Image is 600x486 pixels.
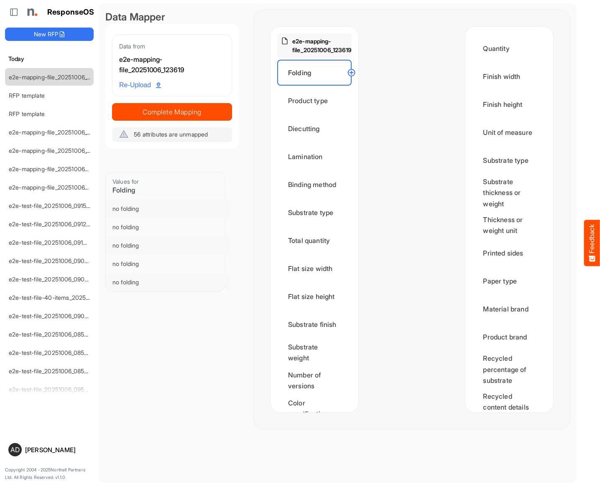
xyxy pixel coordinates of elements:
[112,106,232,118] span: Complete Mapping
[472,119,546,145] div: Unit of measure
[112,223,223,231] div: no folding
[472,63,546,89] div: Finish width
[472,147,546,173] div: Substrate type
[105,10,239,24] div: Data Mapper
[277,144,352,170] div: Lamination
[116,77,164,93] a: Re-Upload
[9,147,107,154] a: e2e-mapping-file_20251006_120004
[277,283,352,309] div: Flat size height
[5,28,94,41] button: New RFP
[277,228,352,253] div: Total quantity
[10,446,20,453] span: AD
[277,339,352,365] div: Substrate weight
[112,186,135,194] span: Folding
[112,278,223,286] div: no folding
[472,324,546,350] div: Product brand
[23,4,40,20] img: Northell
[134,131,208,138] span: 56 attributes are unmapped
[119,54,225,76] div: e2e-mapping-file_20251006_123619
[112,260,223,268] div: no folding
[277,367,352,393] div: Number of versions
[472,268,546,294] div: Paper type
[277,311,352,337] div: Substrate finish
[112,205,223,213] div: no folding
[277,88,352,114] div: Product type
[5,54,94,63] h6: Today
[472,296,546,322] div: Material brand
[277,172,352,197] div: Binding method
[5,466,94,481] p: Copyright 2004 - 2025 Northell Partners Ltd. All Rights Reserved. v 1.1.0
[47,8,94,17] h1: ResponseOS
[584,220,600,266] button: Feedback
[9,129,106,136] a: e2e-mapping-file_20251006_120332
[277,256,352,281] div: Flat size width
[9,367,95,375] a: e2e-test-file_20251006_085434
[9,294,122,301] a: e2e-test-file-40-items_20251006_090335
[9,257,94,264] a: e2e-test-file_20251006_090819
[472,352,546,387] div: Recycled percentage of substrate
[472,212,546,238] div: Thickness or weight unit
[292,37,352,54] p: e2e-mapping-file_20251006_123619
[9,184,107,191] a: e2e-mapping-file_20251006_091805
[277,116,352,142] div: Diecutting
[9,220,94,228] a: e2e-test-file_20251006_091240
[9,312,93,319] a: e2e-test-file_20251006_090127
[9,331,93,338] a: e2e-test-file_20251006_085919
[472,389,546,415] div: Recycled content details
[119,80,161,91] span: Re-Upload
[9,349,93,356] a: e2e-test-file_20251006_085615
[472,91,546,117] div: Finish height
[9,110,45,117] a: RFP template
[277,60,352,86] div: Folding
[9,92,45,99] a: RFP template
[472,175,546,210] div: Substrate thickness or weight
[277,395,352,421] div: Color specification
[9,202,93,209] a: e2e-test-file_20251006_091555
[9,73,104,81] a: e2e-mapping-file_20251006_123619
[9,276,92,283] a: e2e-test-file_20251006_090611
[277,200,352,225] div: Substrate type
[112,241,223,250] div: no folding
[9,239,94,246] a: e2e-test-file_20251006_091029
[472,240,546,266] div: Printed sides
[112,103,232,121] button: Complete Mapping
[112,178,139,185] span: Values for
[119,41,225,51] div: Data from
[472,35,546,61] div: Quantity
[9,165,107,172] a: e2e-mapping-file_20251006_093732
[25,447,90,453] div: [PERSON_NAME]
